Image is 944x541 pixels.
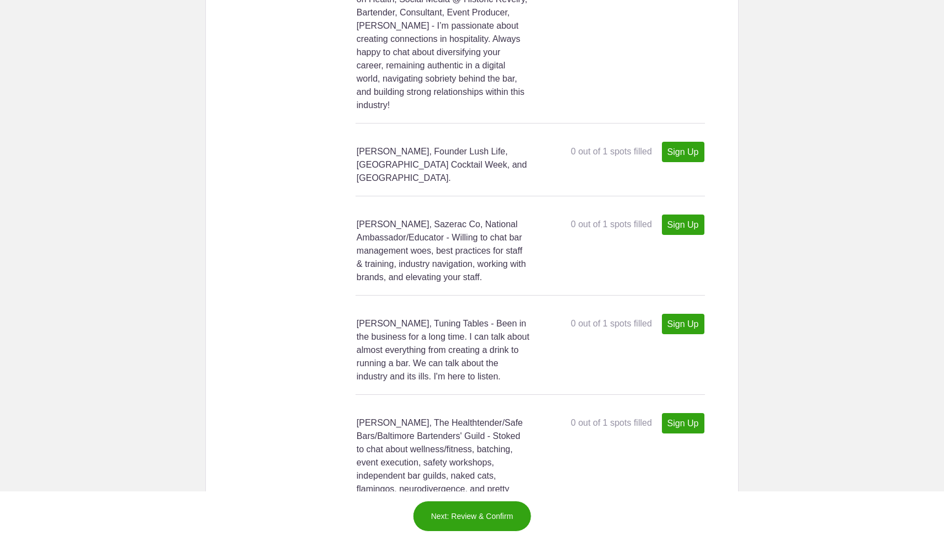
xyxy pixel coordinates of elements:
[571,319,652,328] span: 0 out of 1 spots filled
[571,418,652,427] span: 0 out of 1 spots filled
[662,215,704,235] a: Sign Up
[662,413,704,433] a: Sign Up
[413,501,532,532] button: Next: Review & Confirm
[357,317,530,383] h4: [PERSON_NAME], Tuning Tables - Been in the business for a long time. I can talk about almost ever...
[662,142,704,162] a: Sign Up
[357,145,530,185] h4: [PERSON_NAME], Founder Lush Life, [GEOGRAPHIC_DATA] Cocktail Week, and [GEOGRAPHIC_DATA].
[662,314,704,334] a: Sign Up
[357,218,530,284] h4: [PERSON_NAME], Sazerac Co, National Ambassador/Educator - Willing to chat bar management woes, be...
[571,147,652,156] span: 0 out of 1 spots filled
[357,416,530,522] h4: [PERSON_NAME], The Healthtender/Safe Bars/Baltimore Bartenders' Guild - Stoked to chat about well...
[571,219,652,229] span: 0 out of 1 spots filled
